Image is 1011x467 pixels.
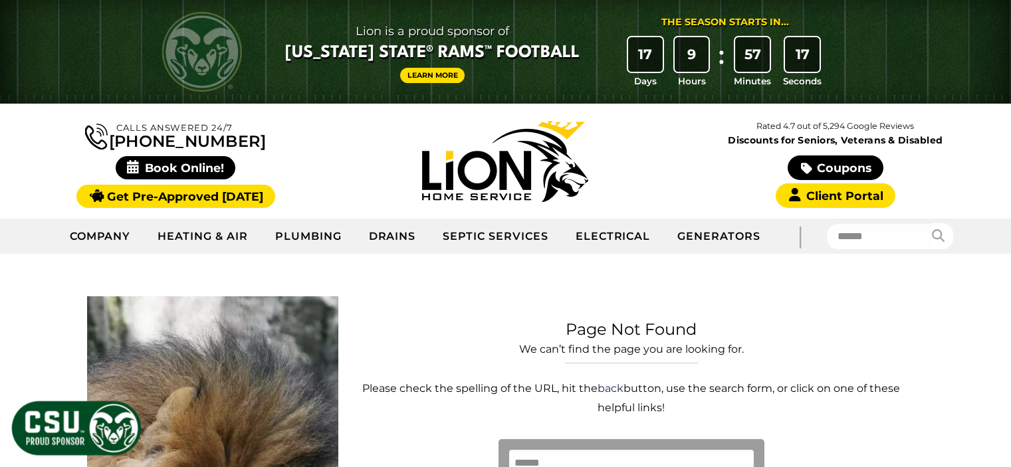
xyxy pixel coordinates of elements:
span: Lion is a proud sponsor of [285,21,580,42]
div: 9 [675,37,709,72]
a: Coupons [788,155,883,180]
span: Minutes [734,74,771,88]
span: We can’t find the page you are looking for. [360,341,903,357]
a: back [598,382,623,395]
a: Generators [664,220,774,253]
span: Discounts for Seniors, Veterans & Disabled [673,136,998,145]
span: [US_STATE] State® Rams™ Football [285,42,580,64]
div: 17 [628,37,663,72]
div: 57 [735,37,770,72]
a: Get Pre-Approved [DATE] [76,185,275,208]
a: [PHONE_NUMBER] [85,121,266,149]
a: Septic Services [429,220,562,253]
a: Plumbing [262,220,356,253]
span: Days [634,74,657,88]
a: Client Portal [776,183,895,208]
span: Page Not Found [360,318,903,341]
p: Rated 4.7 out of 5,294 Google Reviews [671,119,1000,134]
div: 17 [785,37,820,72]
img: CSU Rams logo [162,12,242,92]
a: Electrical [562,220,665,253]
a: Heating & Air [144,220,261,253]
p: Please check the spelling of the URL, hit the button, use the search form, or click on one of the... [360,379,903,418]
span: Seconds [783,74,822,88]
a: Drains [356,220,430,253]
div: The Season Starts in... [661,15,789,30]
a: Company [56,220,145,253]
span: Hours [678,74,706,88]
div: : [715,37,728,88]
span: Book Online! [116,156,236,179]
a: Learn More [400,68,465,83]
div: | [774,219,827,254]
img: CSU Sponsor Badge [10,399,143,457]
img: Lion Home Service [422,121,588,202]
